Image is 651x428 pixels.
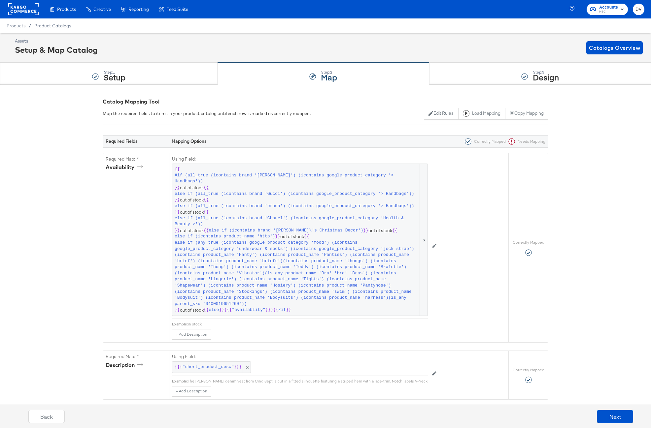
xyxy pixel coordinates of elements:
span: out of stock out of stock out of stock out of stock out of stock out of stock out of stock [175,166,425,313]
button: Copy Mapping [505,108,548,120]
span: }} [286,307,291,313]
span: {{ [175,166,180,172]
span: x [420,164,428,316]
span: {{{ [224,307,232,313]
button: Load Mapping [458,108,505,120]
label: Correctly Mapped [513,367,544,373]
span: {{ [204,307,209,313]
span: }} [175,185,180,191]
span: }}} [234,364,241,370]
div: Map the required fields to items in your product catalog until each row is marked as correctly ma... [103,110,311,117]
div: Example: [172,379,188,384]
button: Next [597,410,633,423]
span: }} [219,307,224,313]
span: "availablity" [232,307,265,313]
button: Catalogs Overview [586,41,643,54]
button: DV [633,4,644,15]
div: Catalog Mapping Tool [103,98,548,106]
button: AccountsHBC [587,4,628,15]
span: else if (icontains brand '[PERSON_NAME]\'s Christmas Decor') [209,228,363,234]
span: }} [175,209,180,215]
label: Using Field: [172,353,428,360]
strong: Setup [104,72,125,82]
span: {{ [204,228,209,234]
button: + Add Description [172,386,211,397]
label: Correctly Mapped [513,240,544,245]
span: {{ [204,185,209,191]
label: Required Map: * [106,156,166,162]
span: / [25,23,34,28]
strong: Required Fields [106,138,138,144]
div: Step: 2 [321,70,337,75]
span: else if (all_true (icontains brand 'Chanel') (icontains google_product_category 'Health & Beauty ... [175,215,419,228]
span: Products [7,23,25,28]
span: }} [175,197,180,203]
span: {{ [204,209,209,215]
span: Feed Suite [166,7,188,12]
span: /if [278,307,286,313]
strong: Mapping Options [172,138,207,144]
span: {{{ [175,364,182,370]
span: }}} [265,307,273,313]
span: {{ [204,197,209,203]
span: else [209,307,219,313]
button: + Add Description [172,329,211,340]
span: HBC [599,9,618,15]
strong: Design [533,72,559,82]
div: Example: [172,321,188,327]
span: #if (all_true (icontains brand '[PERSON_NAME]') (icontains google_product_category '> Handbags')) [175,172,419,185]
label: Using Field: [172,156,428,162]
div: Setup & Map Catalog [15,44,98,55]
div: Needs Mapping [506,138,545,145]
span: Accounts [599,4,618,11]
span: {{ [273,307,278,313]
div: in stock [188,321,428,327]
a: Product Catalogs [34,23,71,28]
span: "short_product_desc" [182,364,234,370]
span: }} [175,307,180,313]
div: Step: 1 [104,70,125,75]
span: else if (any_true (icontains google_product_category 'food') (icontains google_product_category '... [175,240,419,307]
button: Back [28,410,65,423]
span: DV [635,6,642,13]
span: else if (icontains product_name 'http') [175,233,275,240]
strong: Map [321,72,337,82]
span: x [243,362,251,373]
div: Assets [15,38,98,44]
span: Creative [93,7,111,12]
div: Correctly Mapped [462,138,506,145]
label: Required Map: * [106,353,166,360]
div: description [106,361,146,369]
span: }} [363,228,368,234]
span: Catalogs Overview [589,43,640,52]
span: else if (all_true (icontains brand 'prada') (icontains google_product_category '> Handbags')) [175,203,414,209]
div: Step: 3 [533,70,559,75]
div: availability [106,164,145,171]
span: {{ [304,233,309,240]
span: Products [57,7,76,12]
span: Reporting [128,7,149,12]
button: Edit Rules [424,108,458,120]
span: }} [275,233,280,240]
span: else if (all_true (icontains brand 'Gucci') (icontains google_product_category '> Handbags')) [175,191,414,197]
span: {{ [392,228,397,234]
span: }} [175,228,180,234]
